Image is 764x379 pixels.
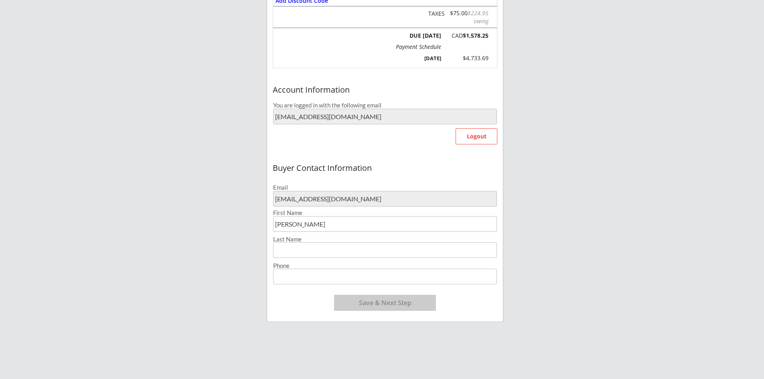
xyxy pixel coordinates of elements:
[447,9,488,25] div: $75.00
[398,55,441,62] div: [DATE]
[396,44,441,50] div: Payment Schedule
[447,9,488,25] div: Taxes not charged on the fee
[463,32,488,39] strong: $1,578.25
[273,102,497,108] div: You are logged in with the following email
[449,54,488,62] div: $4,733.69
[273,263,497,269] div: Phone
[273,85,497,94] div: Account Information
[468,9,490,25] font: $224.95 owing
[456,128,497,144] button: Logout
[273,184,497,191] div: Email
[273,236,497,242] div: Last Name
[446,33,488,39] div: CAD
[273,210,497,216] div: First Name
[425,11,445,16] div: TAXES
[334,295,436,311] button: Save & Next Step
[408,33,441,39] div: DUE [DATE]
[425,11,445,17] div: Taxes not charged on the fee
[273,164,497,172] div: Buyer Contact Information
